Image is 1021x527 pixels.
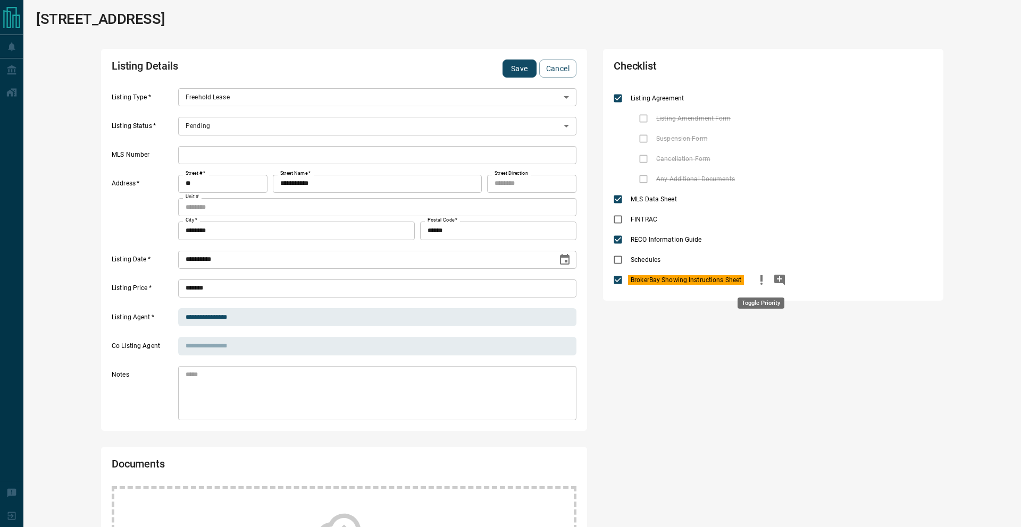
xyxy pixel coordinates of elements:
[495,170,528,177] label: Street Direction
[539,59,576,78] button: Cancel
[280,170,311,177] label: Street Name
[112,150,175,164] label: MLS Number
[738,297,784,309] div: Toggle Priority
[614,59,805,78] h2: Checklist
[112,179,175,240] label: Address
[654,154,713,164] span: Cancellation Form
[36,11,165,28] h1: [STREET_ADDRESS]
[628,194,680,204] span: MLS Data Sheet
[428,217,457,224] label: Postal Code
[186,170,205,177] label: Street #
[628,275,744,285] span: BrokerBay Showing Instructions Sheet
[628,93,687,103] span: Listing Agreement
[112,370,175,420] label: Notes
[654,134,710,143] span: Suspension Form
[654,174,738,184] span: Any Additional Documents
[752,270,771,290] button: priority
[503,59,537,78] button: Save
[178,117,576,135] div: Pending
[628,215,660,224] span: FINTRAC
[554,249,575,270] button: Choose date, selected date is Sep 15, 2025
[628,235,704,244] span: RECO Information Guide
[112,122,175,135] label: Listing Status
[628,255,663,265] span: Schedules
[112,342,175,355] label: Co Listing Agent
[186,193,199,200] label: Unit #
[178,88,576,106] div: Freehold Lease
[186,217,197,224] label: City
[112,284,175,297] label: Listing Price
[112,59,390,78] h2: Listing Details
[112,255,175,269] label: Listing Date
[112,93,175,107] label: Listing Type
[654,114,733,123] span: Listing Amendment Form
[112,313,175,327] label: Listing Agent
[112,457,390,475] h2: Documents
[771,270,789,290] button: add note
